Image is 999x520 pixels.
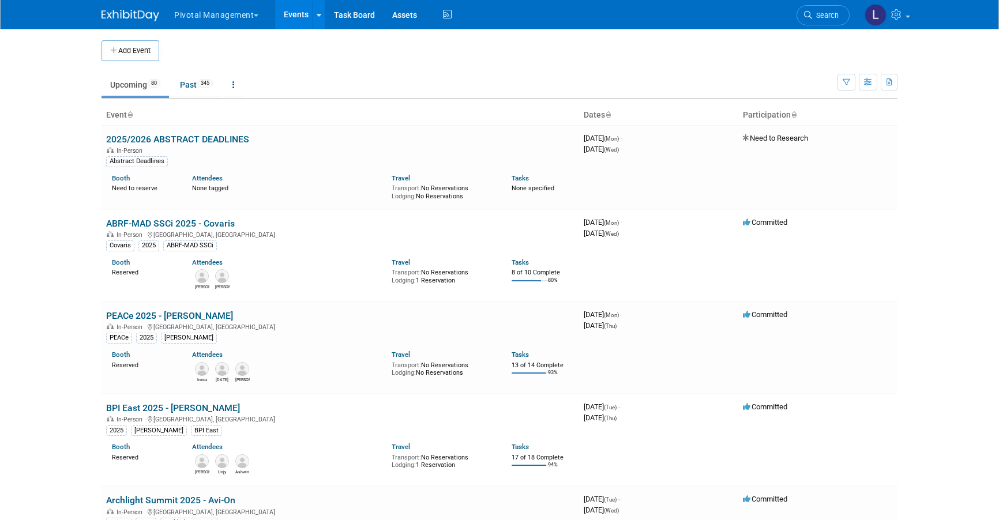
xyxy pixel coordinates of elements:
td: 94% [548,462,558,477]
img: Imroz Ghangas [195,362,209,376]
div: ABRF-MAD SSCi [163,240,217,251]
span: Lodging: [392,461,416,469]
span: Transport: [392,184,421,192]
div: 2025 [136,333,157,343]
img: Ashwin Rajput [235,454,249,468]
img: In-Person Event [107,416,114,421]
a: Search [797,5,850,25]
img: In-Person Event [107,231,114,237]
img: Melissa Gabello [195,269,209,283]
a: Sort by Participation Type [791,110,797,119]
span: - [621,134,622,142]
span: [DATE] [584,402,620,411]
span: [DATE] [584,506,619,514]
span: (Mon) [604,312,619,318]
div: Raja Srinivas [215,376,230,383]
a: Travel [392,351,410,359]
span: [DATE] [584,321,617,330]
span: (Wed) [604,507,619,514]
div: 2025 [138,240,159,251]
img: Omar El-Ghouch [195,454,209,468]
div: [PERSON_NAME] [161,333,217,343]
div: Reserved [112,359,175,370]
span: Committed [743,495,787,503]
span: - [621,310,622,319]
a: Past345 [171,74,221,96]
span: None specified [512,184,554,192]
a: Booth [112,351,130,359]
th: Event [102,105,579,125]
span: 80 [148,79,160,88]
span: Transport: [392,269,421,276]
span: [DATE] [584,229,619,238]
div: Melissa Gabello [195,283,209,290]
a: Tasks [512,351,529,359]
th: Dates [579,105,738,125]
div: 17 of 18 Complete [512,454,574,462]
span: Lodging: [392,277,416,284]
span: [DATE] [584,134,622,142]
span: Committed [743,218,787,227]
td: 93% [548,370,558,385]
span: [DATE] [584,413,617,422]
span: Committed [743,310,787,319]
div: [GEOGRAPHIC_DATA], [GEOGRAPHIC_DATA] [106,322,574,331]
a: Booth [112,258,130,266]
img: Martin Carcamo [235,362,249,376]
div: Imroz Ghangas [195,376,209,383]
span: (Thu) [604,415,617,421]
div: [GEOGRAPHIC_DATA], [GEOGRAPHIC_DATA] [106,414,574,423]
a: Archlight Summit 2025 - Avi-On [106,495,235,506]
div: 2025 [106,425,127,436]
div: [PERSON_NAME] [131,425,187,436]
img: In-Person Event [107,508,114,514]
span: Search [812,11,839,20]
a: ABRF-MAD SSCi 2025 - Covaris [106,218,235,229]
div: No Reservations No Reservations [392,182,494,200]
a: Attendees [192,174,223,182]
a: 2025/2026 ABSTRACT DEADLINES [106,134,249,145]
span: (Tue) [604,404,617,410]
div: BPI East [191,425,222,436]
a: Tasks [512,443,529,451]
span: (Tue) [604,496,617,503]
img: Raja Srinivas [215,362,229,376]
a: Attendees [192,443,223,451]
img: Leslie Pelton [865,4,887,26]
a: Tasks [512,174,529,182]
div: 13 of 14 Complete [512,361,574,370]
a: Sort by Start Date [605,110,611,119]
div: Omar El-Ghouch [195,468,209,475]
span: Need to Research [743,134,808,142]
a: BPI East 2025 - [PERSON_NAME] [106,402,240,413]
span: In-Person [117,323,146,331]
span: (Mon) [604,135,619,142]
img: Sujash Chatterjee [215,269,229,283]
a: Attendees [192,258,223,266]
div: No Reservations No Reservations [392,359,494,377]
a: Attendees [192,351,223,359]
div: Sujash Chatterjee [215,283,230,290]
a: Travel [392,443,410,451]
div: No Reservations 1 Reservation [392,266,494,284]
img: In-Person Event [107,323,114,329]
span: [DATE] [584,310,622,319]
a: Travel [392,258,410,266]
div: Reserved [112,266,175,277]
div: None tagged [192,182,384,193]
button: Add Event [102,40,159,61]
span: In-Person [117,416,146,423]
span: In-Person [117,147,146,155]
span: In-Person [117,508,146,516]
a: Travel [392,174,410,182]
div: Abstract Deadlines [106,156,168,167]
div: Covaris [106,240,134,251]
img: In-Person Event [107,147,114,153]
span: (Wed) [604,146,619,153]
div: Martin Carcamo [235,376,250,383]
a: PEACe 2025 - [PERSON_NAME] [106,310,233,321]
div: PEACe [106,333,132,343]
span: Lodging: [392,193,416,200]
a: Upcoming80 [102,74,169,96]
span: 345 [197,79,213,88]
